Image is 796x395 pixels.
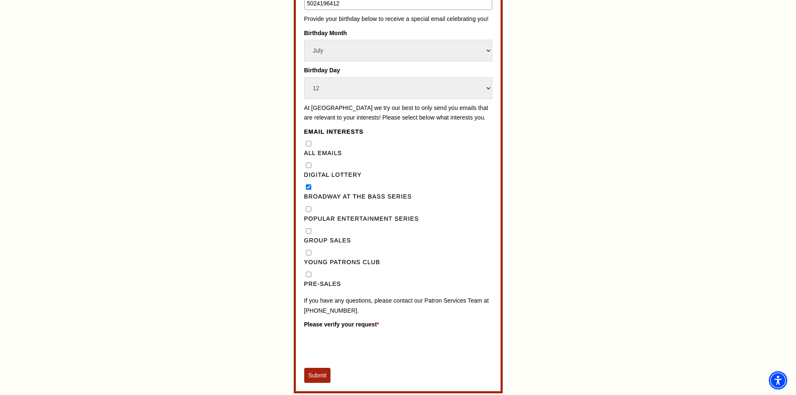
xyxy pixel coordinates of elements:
[304,14,492,24] p: Provide your birthday below to receive a special email celebrating you!
[304,66,492,75] label: Birthday Day
[304,320,492,329] label: Please verify your request
[304,279,492,289] label: Pre-Sales
[304,331,431,364] iframe: reCAPTCHA
[304,127,492,137] legend: Email Interests
[304,148,492,158] label: All Emails
[769,371,787,390] div: Accessibility Menu
[304,296,492,316] p: If you have any questions, please contact our Patron Services Team at [PHONE_NUMBER].
[304,170,492,180] label: Digital Lottery
[304,192,492,202] label: Broadway at the Bass Series
[304,368,331,383] button: Submit
[304,28,492,38] label: Birthday Month
[304,214,492,224] label: Popular Entertainment Series
[304,257,492,268] label: Young Patrons Club
[304,103,492,123] p: At [GEOGRAPHIC_DATA] we try our best to only send you emails that are relevant to your interests!...
[304,236,492,246] label: Group Sales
